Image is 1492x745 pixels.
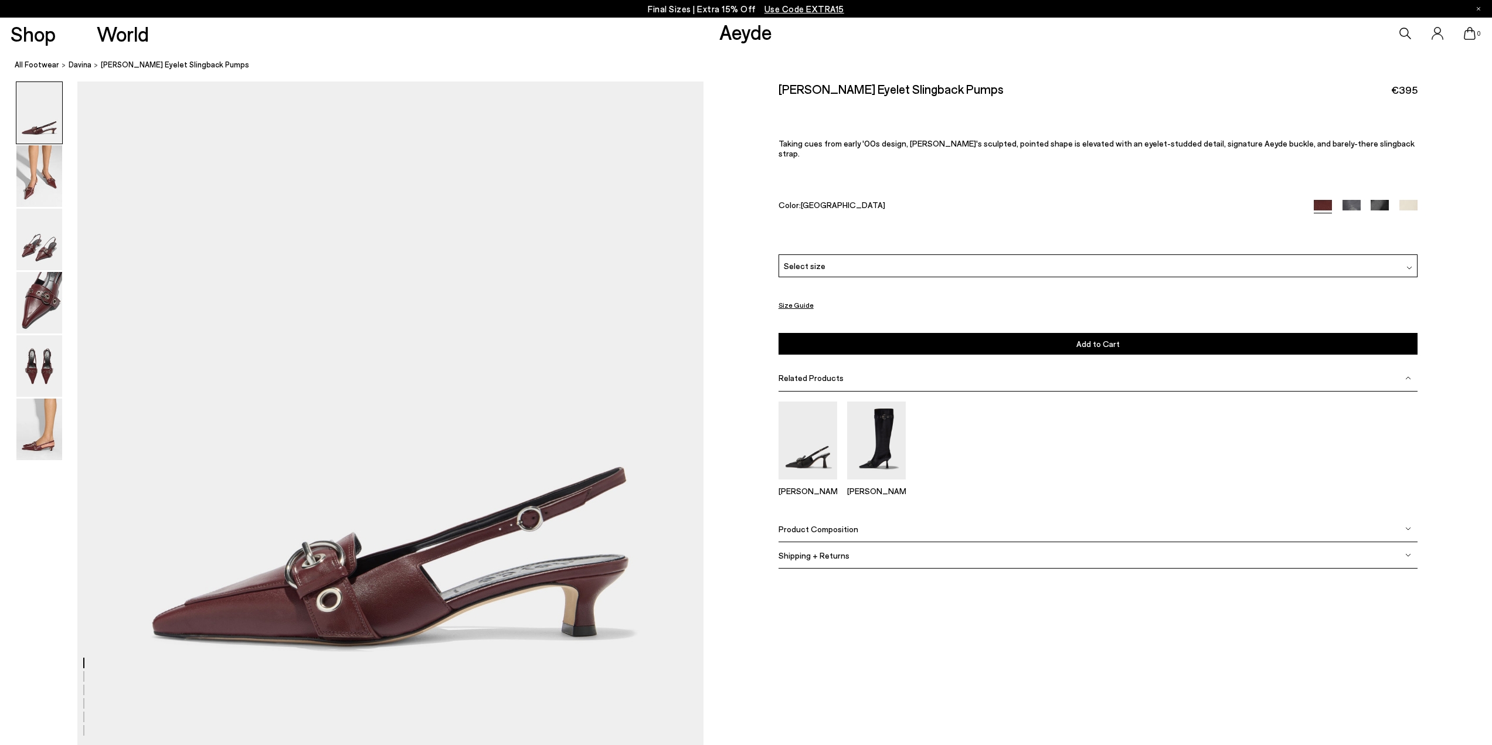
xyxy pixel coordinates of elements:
p: [PERSON_NAME] [779,486,837,496]
span: Davina [69,60,91,69]
a: Vivian Eyelet High Boots [PERSON_NAME] [847,471,906,496]
img: Davina Eyelet Slingback Pumps - Image 6 [16,399,62,460]
p: Final Sizes | Extra 15% Off [648,2,844,16]
img: Tara Eyelet Pumps [779,402,837,479]
span: [GEOGRAPHIC_DATA] [801,200,885,210]
span: 0 [1476,30,1481,37]
a: Aeyde [719,19,772,44]
a: All Footwear [15,59,59,71]
a: Tara Eyelet Pumps [PERSON_NAME] [779,471,837,496]
span: Related Products [779,373,844,383]
a: World [97,23,149,44]
span: Shipping + Returns [779,550,849,560]
div: Color: [779,200,1293,213]
button: Add to Cart [779,333,1418,355]
p: [PERSON_NAME] [847,486,906,496]
img: svg%3E [1405,375,1411,381]
button: Size Guide [779,298,814,312]
img: svg%3E [1405,526,1411,532]
span: Select size [784,260,825,272]
span: [PERSON_NAME] Eyelet Slingback Pumps [101,59,249,71]
img: Davina Eyelet Slingback Pumps - Image 2 [16,145,62,207]
span: €395 [1391,83,1418,97]
p: Taking cues from early '00s design, [PERSON_NAME]'s sculpted, pointed shape is elevated with an e... [779,138,1418,158]
nav: breadcrumb [15,49,1492,81]
span: Product Composition [779,524,858,534]
a: Davina [69,59,91,71]
img: svg%3E [1406,265,1412,271]
span: Add to Cart [1076,339,1120,349]
a: Shop [11,23,56,44]
a: 0 [1464,27,1476,40]
img: Vivian Eyelet High Boots [847,402,906,479]
h2: [PERSON_NAME] Eyelet Slingback Pumps [779,81,1004,96]
img: Davina Eyelet Slingback Pumps - Image 5 [16,335,62,397]
img: Davina Eyelet Slingback Pumps - Image 3 [16,209,62,270]
img: Davina Eyelet Slingback Pumps - Image 4 [16,272,62,334]
span: Navigate to /collections/ss25-final-sizes [764,4,844,14]
img: svg%3E [1405,552,1411,558]
img: Davina Eyelet Slingback Pumps - Image 1 [16,82,62,144]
